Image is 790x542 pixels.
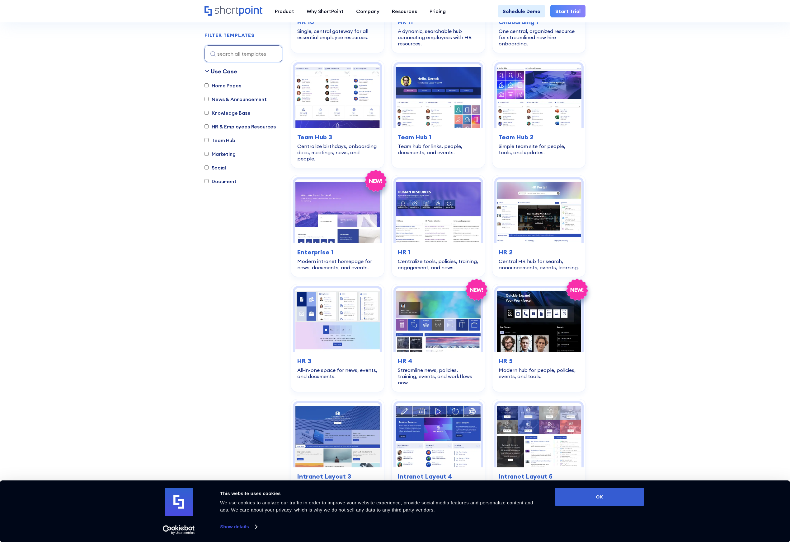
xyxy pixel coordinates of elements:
[398,356,478,366] h3: HR 4
[205,6,262,16] a: Home
[499,248,579,257] h3: HR 2
[496,403,581,467] img: Intranet Layout 5 – SharePoint Page Template: Action-first homepage with tiles, news, docs, sched...
[211,67,237,76] div: Use Case
[205,152,209,156] input: Marketing
[220,500,533,512] span: We use cookies to analyze our traffic in order to improve your website experience, provide social...
[205,95,267,103] label: News & Announcement
[205,97,209,101] input: News & Announcement
[205,179,209,183] input: Document
[498,5,545,17] a: Schedule Demo
[499,472,579,481] h3: Intranet Layout 5
[550,5,585,17] a: Start Trial
[496,288,581,352] img: HR 5 – Human Resource Template: Modern hub for people, policies, events, and tools.
[295,403,380,467] img: Intranet Layout 3 – SharePoint Homepage Template: Homepage that surfaces news, services, events, ...
[396,64,481,128] img: Team Hub 1 – SharePoint Online Modern Team Site Template: Team hub for links, people, documents, ...
[492,60,585,168] a: Team Hub 2 – SharePoint Template Team Site: Simple team site for people, tools, and updates.Team ...
[396,403,481,467] img: Intranet Layout 4 – Intranet Page Template: Centralize resources, documents, schedules, and emplo...
[398,28,478,47] div: A dynamic, searchable hub connecting employees with HR resources.
[297,258,378,271] div: Modern intranet homepage for news, documents, and events.
[291,284,384,392] a: HR 3 – HR Intranet Template: All‑in‑one space for news, events, and documents.HR 3All‑in‑one spac...
[205,82,241,89] label: Home Pages
[398,143,478,155] div: Team hub for links, people, documents, and events.
[220,522,257,531] a: Show details
[386,5,423,17] a: Resources
[398,472,478,481] h3: Intranet Layout 4
[392,175,485,277] a: HR 1 – Human Resources Template: Centralize tools, policies, training, engagement, and news.HR 1C...
[205,164,226,171] label: Social
[205,138,209,142] input: Team Hub
[152,525,206,535] a: Usercentrics Cookiebot - opens in a new window
[555,488,644,506] button: OK
[295,288,380,352] img: HR 3 – HR Intranet Template: All‑in‑one space for news, events, and documents.
[499,356,579,366] h3: HR 5
[492,284,585,392] a: HR 5 – Human Resource Template: Modern hub for people, policies, events, and tools.HR 5Modern hub...
[492,399,585,507] a: Intranet Layout 5 – SharePoint Page Template: Action-first homepage with tiles, news, docs, sched...
[398,367,478,386] div: Streamline news, policies, training, events, and workflows now.
[205,123,276,130] label: HR & Employees Resources
[392,399,485,507] a: Intranet Layout 4 – Intranet Page Template: Centralize resources, documents, schedules, and emplo...
[350,5,386,17] a: Company
[205,178,237,185] label: Document
[423,5,452,17] a: Pricing
[205,125,209,129] input: HR & Employees Resources
[398,258,478,271] div: Centralize tools, policies, training, engagement, and news.
[496,64,581,128] img: Team Hub 2 – SharePoint Template Team Site: Simple team site for people, tools, and updates.
[297,248,378,257] h3: Enterprise 1
[300,5,350,17] a: Why ShortPoint
[291,399,384,507] a: Intranet Layout 3 – SharePoint Homepage Template: Homepage that surfaces news, services, events, ...
[205,137,235,144] label: Team Hub
[269,5,300,17] a: Product
[275,7,294,15] div: Product
[396,288,481,352] img: HR 4 – SharePoint HR Intranet Template: Streamline news, policies, training, events, and workflow...
[295,179,380,243] img: Enterprise 1 – SharePoint Homepage Design: Modern intranet homepage for news, documents, and events.
[392,60,485,168] a: Team Hub 1 – SharePoint Online Modern Team Site Template: Team hub for links, people, documents, ...
[356,7,379,15] div: Company
[291,60,384,168] a: Team Hub 3 – SharePoint Team Site Template: Centralize birthdays, onboarding docs, meetings, news...
[392,7,417,15] div: Resources
[297,143,378,162] div: Centralize birthdays, onboarding docs, meetings, news, and people.
[396,179,481,243] img: HR 1 – Human Resources Template: Centralize tools, policies, training, engagement, and news.
[297,367,378,379] div: All‑in‑one space for news, events, and documents.
[398,248,478,257] h3: HR 1
[220,490,541,497] div: This website uses cookies
[499,143,579,155] div: Simple team site for people, tools, and updates.
[492,175,585,277] a: HR 2 - HR Intranet Portal: Central HR hub for search, announcements, events, learning.HR 2Central...
[499,258,579,271] div: Central HR hub for search, announcements, events, learning.
[205,45,282,62] input: search all templates
[297,356,378,366] h3: HR 3
[297,132,378,142] h3: Team Hub 3
[307,7,344,15] div: Why ShortPoint
[291,175,384,277] a: Enterprise 1 – SharePoint Homepage Design: Modern intranet homepage for news, documents, and even...
[205,111,209,115] input: Knowledge Base
[297,472,378,481] h3: Intranet Layout 3
[499,28,579,47] div: One central, organized resource for streamlined new hire onboarding.
[499,132,579,142] h3: Team Hub 2
[205,166,209,170] input: Social
[295,64,380,128] img: Team Hub 3 – SharePoint Team Site Template: Centralize birthdays, onboarding docs, meetings, news...
[392,284,485,392] a: HR 4 – SharePoint HR Intranet Template: Streamline news, policies, training, events, and workflow...
[205,150,236,158] label: Marketing
[205,33,255,38] div: FILTER TEMPLATES
[165,488,193,516] img: logo
[297,28,378,40] div: Single, central gateway for all essential employee resources.
[496,179,581,243] img: HR 2 - HR Intranet Portal: Central HR hub for search, announcements, events, learning.
[499,367,579,379] div: Modern hub for people, policies, events, and tools.
[205,84,209,88] input: Home Pages
[205,109,251,117] label: Knowledge Base
[430,7,446,15] div: Pricing
[398,132,478,142] h3: Team Hub 1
